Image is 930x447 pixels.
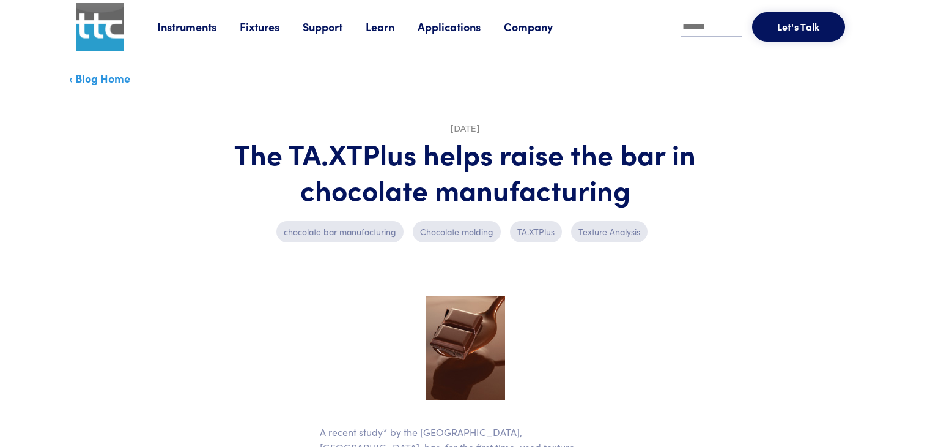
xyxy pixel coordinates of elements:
img: ttc_logo_1x1_v1.0.png [76,3,124,51]
a: ‹ Blog Home [69,70,130,86]
p: TA.XTPlus [510,221,562,242]
a: Fixtures [240,19,303,34]
a: Support [303,19,366,34]
h1: The TA.XTPlus helps raise the bar in chocolate manufacturing [199,136,731,206]
a: Company [504,19,576,34]
a: Learn [366,19,418,34]
p: Texture Analysis [571,221,648,242]
a: Instruments [157,19,240,34]
button: Let's Talk [752,12,845,42]
p: Chocolate molding [413,221,501,242]
time: [DATE] [451,124,479,133]
a: Applications [418,19,504,34]
p: chocolate bar manufacturing [276,221,404,242]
